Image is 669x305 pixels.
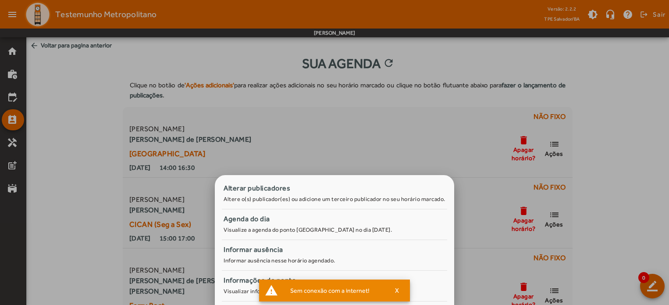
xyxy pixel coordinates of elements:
[224,214,445,224] div: Agenda do dia
[224,226,392,233] small: Visualize a agenda do ponto [GEOGRAPHIC_DATA] no dia [DATE].
[224,196,445,202] small: Altere o(s) publicador(es) ou adicione um terceiro publicador no seu horário marcado.
[224,275,445,286] div: Informações do ponto
[224,288,367,294] small: Visualizar informações do ponto .
[386,287,408,294] button: X
[224,257,335,264] small: Informar ausência nesse horário agendado.
[224,183,445,194] div: Alterar publicadores
[222,179,447,209] a: Alterar publicadoresAltere o(s) publicador(es) ou adicione um terceiro publicador no seu horário ...
[224,244,445,255] div: Informar ausência
[395,287,399,294] span: X
[283,284,386,297] div: Sem conexão com a internet!
[265,284,278,297] mat-icon: warning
